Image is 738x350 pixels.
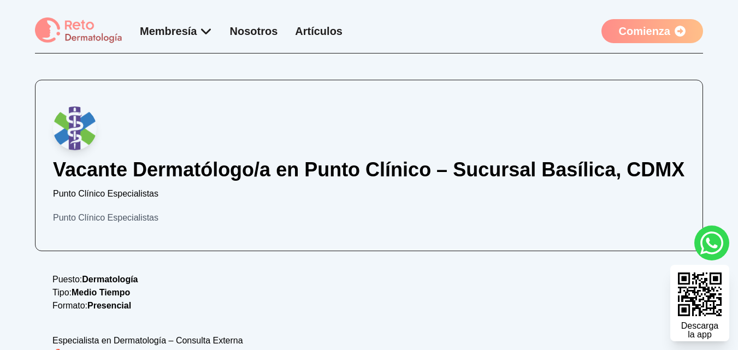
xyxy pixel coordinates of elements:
img: logo Reto dermatología [35,17,122,44]
a: Artículos [295,25,343,37]
span: Dermatología [82,275,138,284]
a: Comienza [601,19,703,43]
p: Puesto: [52,273,686,286]
a: Nosotros [230,25,278,37]
p: Formato: [52,299,686,312]
span: Medio Tiempo [72,288,130,297]
h1: Vacante Dermatólogo/a en Punto Clínico – Sucursal Basílica, CDMX [53,159,685,181]
img: Logo [53,106,97,150]
a: whatsapp button [694,226,729,260]
div: Descarga la app [681,322,718,339]
span: Presencial [87,301,131,310]
p: Punto Clínico Especialistas [53,187,685,200]
div: Punto Clínico Especialistas [53,211,685,224]
p: Tipo: [52,286,686,299]
div: Membresía [140,23,212,39]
